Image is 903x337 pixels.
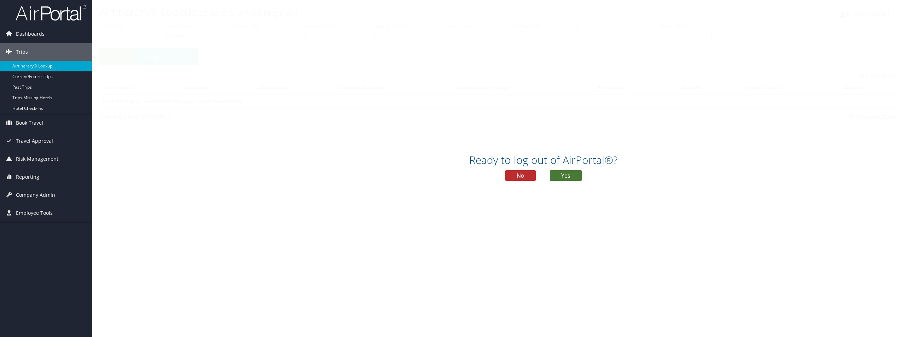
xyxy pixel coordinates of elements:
[16,168,39,186] span: Reporting
[16,186,55,204] span: Company Admin
[16,5,86,21] img: airportal-logo.png
[16,43,28,61] span: Trips
[550,170,582,181] button: Yes
[16,25,45,43] span: Dashboards
[505,170,536,181] button: No
[16,114,43,132] span: Book Travel
[16,204,53,222] span: Employee Tools
[16,150,58,168] span: Risk Management
[16,132,53,150] span: Travel Approval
